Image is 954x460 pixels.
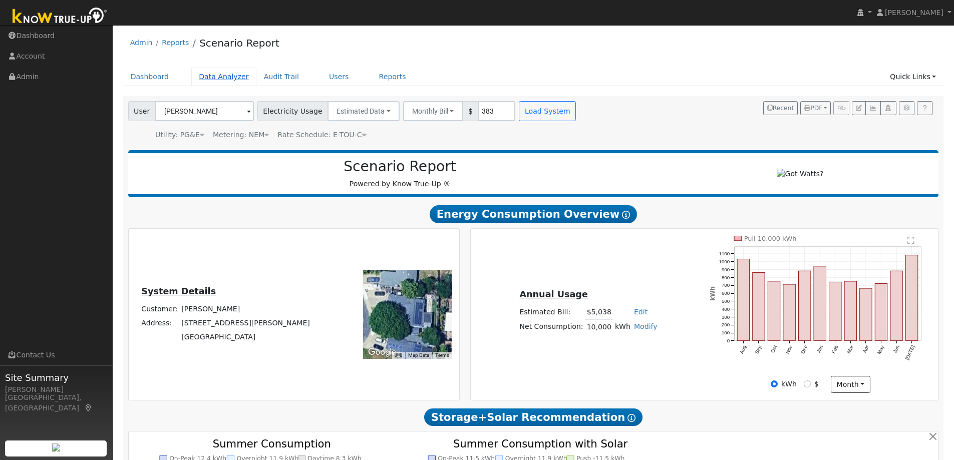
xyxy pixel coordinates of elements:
h2: Scenario Report [138,158,662,175]
rect: onclick="" [768,281,780,341]
text: Nov [785,344,793,355]
a: Help Link [917,101,932,115]
u: Annual Usage [519,289,587,299]
text: Summer Consumption with Solar [453,437,628,450]
a: Users [322,68,357,86]
text: Feb [831,344,839,354]
text: Mar [846,344,855,355]
label: kWh [781,379,797,389]
text: Pull 10,000 kWh [744,235,797,242]
span: User [128,101,156,121]
text: 600 [722,290,730,296]
td: kWh [613,319,632,334]
div: Utility: PG&E [155,130,204,140]
text: Aug [739,344,747,354]
td: [STREET_ADDRESS][PERSON_NAME] [180,316,312,330]
rect: onclick="" [875,284,887,341]
i: Show Help [627,414,635,422]
rect: onclick="" [906,255,918,341]
input: $ [804,380,811,387]
text: Oct [770,344,778,354]
span: Energy Consumption Overview [430,205,637,223]
span: [PERSON_NAME] [885,9,943,17]
img: retrieve [52,443,60,451]
div: Metering: NEM [213,130,269,140]
td: Net Consumption: [518,319,585,334]
img: Google [366,346,399,359]
text: 500 [722,298,730,304]
a: Open this area in Google Maps (opens a new window) [366,346,399,359]
td: Estimated Bill: [518,305,585,320]
a: Reports [372,68,414,86]
text: kWh [709,286,716,301]
text: 100 [722,330,730,335]
a: Admin [130,39,153,47]
a: Reports [162,39,189,47]
span: Site Summary [5,371,107,384]
rect: onclick="" [783,284,795,340]
div: [GEOGRAPHIC_DATA], [GEOGRAPHIC_DATA] [5,392,107,413]
text: Jun [892,344,901,354]
text: Dec [800,344,809,355]
rect: onclick="" [737,259,749,341]
td: 10,000 [585,319,613,334]
button: Estimated Data [328,101,400,121]
i: Show Help [622,211,630,219]
div: [PERSON_NAME] [5,384,107,395]
button: PDF [800,101,831,115]
rect: onclick="" [814,266,826,341]
button: Load System [519,101,576,121]
button: Monthly Bill [403,101,463,121]
a: Map [84,404,93,412]
button: Edit User [852,101,866,115]
button: Settings [899,101,914,115]
rect: onclick="" [799,271,811,340]
input: Select a User [155,101,254,121]
td: [PERSON_NAME] [180,302,312,316]
span: $ [462,101,478,121]
img: Know True-Up [8,6,113,28]
text: Jan [816,344,824,354]
td: [GEOGRAPHIC_DATA] [180,330,312,344]
rect: onclick="" [860,288,872,340]
td: Customer: [140,302,180,316]
a: Quick Links [882,68,943,86]
button: Multi-Series Graph [865,101,881,115]
td: Address: [140,316,180,330]
button: month [831,376,870,393]
a: Data Analyzer [191,68,256,86]
text: 300 [722,314,730,320]
a: Modify [634,322,658,330]
td: $5,038 [585,305,613,320]
img: Got Watts? [777,169,823,179]
a: Audit Trail [256,68,306,86]
rect: onclick="" [753,273,765,341]
text: 1100 [719,251,730,256]
text: Sep [754,344,763,355]
text: Summer Consumption [213,437,331,450]
button: Recent [763,101,798,115]
text: 0 [727,338,730,343]
text: Apr [862,344,870,354]
span: Storage+Solar Recommendation [424,408,643,426]
text:  [908,236,915,244]
div: Powered by Know True-Up ® [133,158,667,189]
text: May [876,344,885,355]
text: 400 [722,306,730,312]
input: kWh [771,380,778,387]
text: 700 [722,282,730,288]
label: $ [814,379,819,389]
text: 800 [722,275,730,280]
u: System Details [141,286,216,296]
a: Terms (opens in new tab) [435,352,449,358]
text: 900 [722,267,730,272]
span: PDF [804,105,822,112]
span: Electricity Usage [257,101,328,121]
span: Alias: None [277,131,366,139]
button: Keyboard shortcuts [395,352,402,359]
text: [DATE] [904,344,916,361]
button: Map Data [408,352,429,359]
a: Edit [634,308,648,316]
a: Dashboard [123,68,177,86]
text: 200 [722,322,730,328]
